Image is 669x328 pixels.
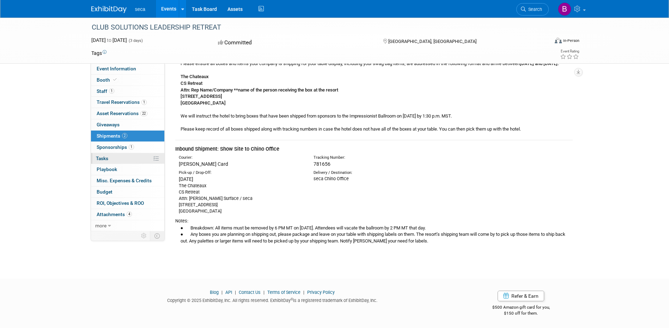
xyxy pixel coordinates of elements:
div: Photos and videos Please ensure all boxes and items your company is shipping for your table displ... [175,34,573,133]
a: Contact Us [239,290,261,295]
div: Event Format [507,37,580,47]
div: [DATE] [179,176,303,183]
div: Committed [216,37,372,49]
a: Refer & Earn [498,291,544,301]
a: API [225,290,232,295]
span: ROI, Objectives & ROO [97,200,144,206]
div: $500 Amazon gift card for you, [464,300,578,316]
div: In-Person [563,38,579,43]
span: 22 [140,111,147,116]
span: 2 [122,133,127,138]
a: Misc. Expenses & Credits [91,175,164,186]
a: more [91,220,164,231]
img: ExhibitDay [91,6,127,13]
a: Giveaways [91,119,164,130]
img: Format-Inperson.png [555,38,562,43]
span: Shipments [97,133,127,139]
a: Playbook [91,164,164,175]
td: Personalize Event Tab Strip [138,231,150,240]
span: more [95,223,107,228]
i: Booth reservation complete [113,78,117,82]
div: $150 off for them. [464,310,578,316]
sup: ® [291,297,293,301]
span: to [106,37,112,43]
a: Search [516,3,549,15]
a: Event Information [91,63,164,74]
span: Giveaways [97,122,120,127]
a: Budget [91,187,164,197]
div: Inbound Shipment: Show Site to Chino Office [175,145,573,153]
a: Travel Reservations1 [91,97,164,108]
div: Copyright © 2025 ExhibitDay, Inc. All rights reserved. ExhibitDay is a registered trademark of Ex... [91,296,454,304]
div: [PERSON_NAME] Card [179,160,303,168]
div: Delivery / Destination: [314,170,438,176]
a: Asset Reservations22 [91,108,164,119]
span: Misc. Expenses & Credits [97,178,152,183]
span: Tasks [96,156,108,161]
span: Travel Reservations [97,99,147,105]
div: CLUB SOLUTIONS LEADERSHIP RETREAT [89,21,538,34]
td: Tags [91,50,107,57]
div: Pick-up / Drop-Off: [179,170,303,176]
div: seca Chino Office [314,176,438,182]
div: Tracking Number: [314,155,472,160]
div: The Chateaux CS Retreat Attn: [PERSON_NAME] Surface / seca [STREET_ADDRESS] [GEOGRAPHIC_DATA] [179,183,303,214]
div: Event Rating [560,50,579,53]
span: Search [526,7,542,12]
b: [GEOGRAPHIC_DATA] [181,100,226,106]
a: Sponsorships1 [91,142,164,153]
a: Terms of Service [267,290,300,295]
a: Attachments4 [91,209,164,220]
a: Shipments2 [91,131,164,141]
a: ROI, Objectives & ROO [91,198,164,209]
b: The Chateaux [181,74,209,79]
img: Bob Surface [558,2,571,16]
b: [STREET_ADDRESS] [181,94,222,99]
span: Playbook [97,166,117,172]
div: Courier: [179,155,303,160]
span: 1 [141,100,147,105]
span: | [262,290,266,295]
span: Budget [97,189,112,195]
span: [GEOGRAPHIC_DATA], [GEOGRAPHIC_DATA] [388,39,476,44]
span: Booth [97,77,118,83]
td: Toggle Event Tabs [150,231,164,240]
span: seca [135,6,146,12]
span: (3 days) [128,38,143,43]
span: Staff [97,88,114,94]
span: 1 [109,88,114,94]
a: Tasks [91,153,164,164]
span: Event Information [97,66,136,71]
span: | [220,290,224,295]
div: Notes: [175,218,573,224]
a: Blog [210,290,219,295]
span: Asset Reservations [97,111,147,116]
span: | [233,290,238,295]
a: Privacy Policy [307,290,335,295]
a: Booth [91,75,164,86]
span: Sponsorships [97,144,134,150]
span: 781656 [314,161,330,167]
span: 4 [127,212,132,217]
b: CS Retreat [181,81,202,86]
b: Attn: Rep Name/Company **name of the person receiving the box at the resort [181,87,338,93]
span: | [302,290,306,295]
div: ● Breakdown: All items must be removed by 6 PM MT on [DATE]. Attendees will vacate the ballroom b... [175,224,573,245]
span: Attachments [97,212,132,217]
span: [DATE] [DATE] [91,37,127,43]
a: Staff1 [91,86,164,97]
span: 1 [129,144,134,150]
